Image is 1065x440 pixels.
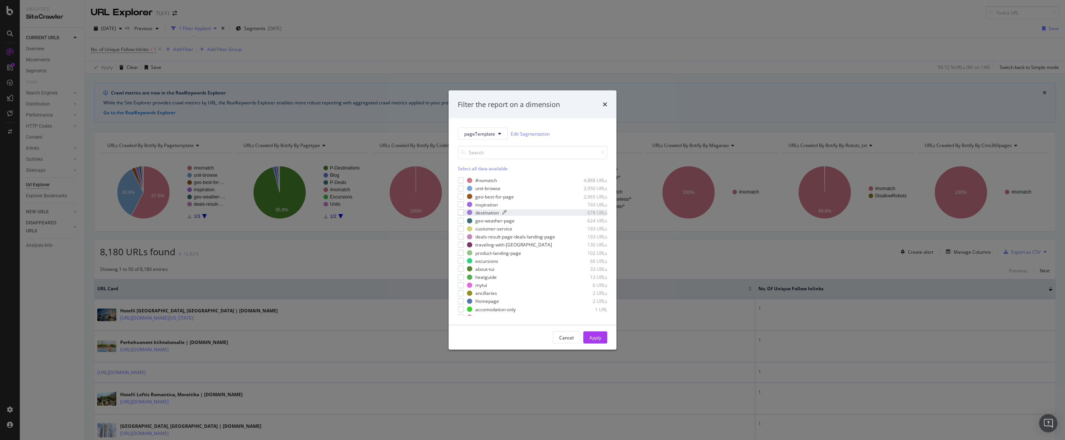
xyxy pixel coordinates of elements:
div: 678 URLs [570,209,607,216]
div: times [603,99,607,109]
div: Open Intercom Messenger [1039,414,1057,432]
div: 130 URLs [570,242,607,248]
div: 4,888 URLs [570,177,607,184]
div: Apply [589,334,601,341]
div: 1 URL [570,314,607,320]
button: pageTemplate [458,128,508,140]
div: #nomatch [475,177,497,184]
div: modal [449,90,616,350]
div: product-landing-page [475,250,521,256]
div: mytui [475,282,487,288]
div: 2,065 URLs [570,193,607,200]
div: destination [475,209,499,216]
button: Cancel [553,331,580,344]
div: 1 URL [570,306,607,312]
div: 193 URLs [570,234,607,240]
span: pageTemplate [464,130,495,137]
div: inspiration [475,201,498,208]
input: Search [458,146,607,159]
div: geo-weather-page [475,218,515,224]
div: ancillaries [475,290,497,296]
div: 2 URLs [570,298,607,304]
div: unit-browse [475,185,500,192]
div: Filter the report on a dimension [458,99,560,109]
div: heatguide [475,274,497,280]
div: 2 URLs [570,290,607,296]
div: 6 URLs [570,282,607,288]
a: Edit Segmentation [511,130,550,138]
div: 749 URLs [570,201,607,208]
div: 624 URLs [570,218,607,224]
div: 193 URLs [570,226,607,232]
div: Cancel [559,334,574,341]
button: Apply [583,331,607,344]
div: about-tui [475,266,494,272]
div: 33 URLs [570,266,607,272]
div: traveling-with-[GEOGRAPHIC_DATA] [475,242,552,248]
div: Select all data available [458,165,607,172]
div: 3,950 URLs [570,185,607,192]
div: 66 URLs [570,258,607,264]
div: 13 URLs [570,274,607,280]
div: deals-result-page-deals-landing-page [475,234,555,240]
div: accomodation-only [475,306,516,312]
div: Homepage [475,298,499,304]
div: 102 URLs [570,250,607,256]
div: geo-best-for-page [475,193,514,200]
div: customer-service [475,226,512,232]
div: flight-only [475,314,496,320]
div: excursions [475,258,498,264]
